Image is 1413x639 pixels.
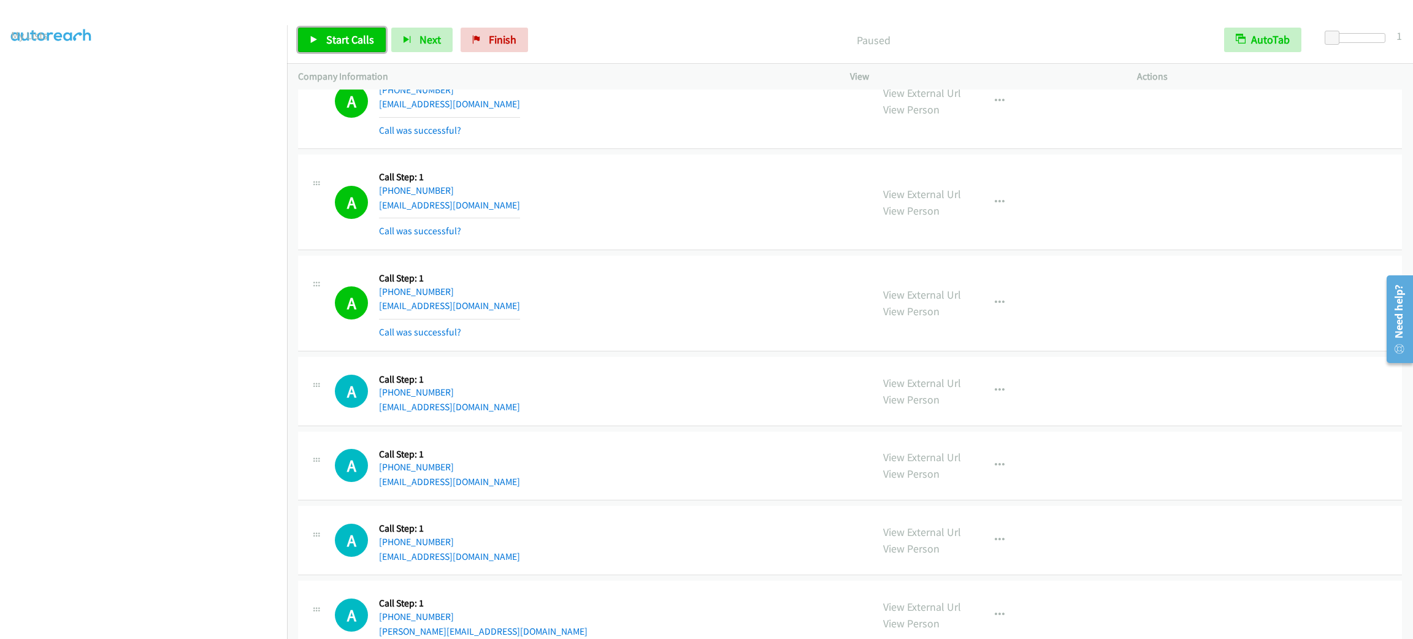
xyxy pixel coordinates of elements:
[883,187,961,201] a: View External Url
[379,225,461,237] a: Call was successful?
[883,525,961,539] a: View External Url
[379,124,461,136] a: Call was successful?
[379,461,454,473] a: [PHONE_NUMBER]
[461,28,528,52] a: Finish
[379,626,588,637] a: [PERSON_NAME][EMAIL_ADDRESS][DOMAIN_NAME]
[379,373,520,386] h5: Call Step: 1
[379,476,520,488] a: [EMAIL_ADDRESS][DOMAIN_NAME]
[298,69,828,84] p: Company Information
[1137,69,1402,84] p: Actions
[335,375,368,408] div: The call is yet to be attempted
[379,286,454,297] a: [PHONE_NUMBER]
[379,522,520,535] h5: Call Step: 1
[883,392,940,407] a: View Person
[335,599,368,632] div: The call is yet to be attempted
[1224,28,1301,52] button: AutoTab
[335,286,368,319] h1: A
[379,551,520,562] a: [EMAIL_ADDRESS][DOMAIN_NAME]
[379,448,520,461] h5: Call Step: 1
[1377,270,1413,368] iframe: Resource Center
[379,597,588,610] h5: Call Step: 1
[11,28,48,42] a: My Lists
[379,171,520,183] h5: Call Step: 1
[883,204,940,218] a: View Person
[298,28,386,52] a: Start Calls
[379,84,454,96] a: [PHONE_NUMBER]
[391,28,453,52] button: Next
[335,375,368,408] h1: A
[1396,28,1402,44] div: 1
[335,85,368,118] h1: A
[335,449,368,482] div: The call is yet to be attempted
[883,450,961,464] a: View External Url
[883,376,961,390] a: View External Url
[335,524,368,557] div: The call is yet to be attempted
[883,616,940,630] a: View Person
[883,304,940,318] a: View Person
[419,33,441,47] span: Next
[545,32,1202,48] p: Paused
[379,401,520,413] a: [EMAIL_ADDRESS][DOMAIN_NAME]
[883,541,940,556] a: View Person
[335,449,368,482] h1: A
[883,467,940,481] a: View Person
[379,272,520,285] h5: Call Step: 1
[379,611,454,622] a: [PHONE_NUMBER]
[850,69,1115,84] p: View
[379,300,520,312] a: [EMAIL_ADDRESS][DOMAIN_NAME]
[379,386,454,398] a: [PHONE_NUMBER]
[335,599,368,632] h1: A
[883,86,961,100] a: View External Url
[11,55,287,637] iframe: To enrich screen reader interactions, please activate Accessibility in Grammarly extension settings
[335,524,368,557] h1: A
[489,33,516,47] span: Finish
[326,33,374,47] span: Start Calls
[379,536,454,548] a: [PHONE_NUMBER]
[335,186,368,219] h1: A
[883,102,940,117] a: View Person
[379,98,520,110] a: [EMAIL_ADDRESS][DOMAIN_NAME]
[883,600,961,614] a: View External Url
[379,199,520,211] a: [EMAIL_ADDRESS][DOMAIN_NAME]
[379,185,454,196] a: [PHONE_NUMBER]
[379,326,461,338] a: Call was successful?
[883,288,961,302] a: View External Url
